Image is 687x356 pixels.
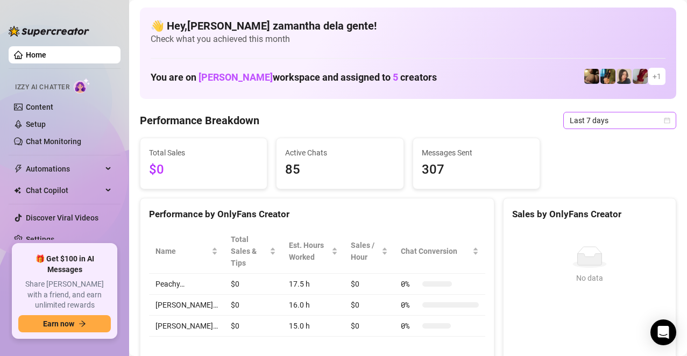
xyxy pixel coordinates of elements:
h4: 👋 Hey, [PERSON_NAME] zamantha dela gente ! [151,18,665,33]
img: logo-BBDzfeDw.svg [9,26,89,37]
td: $0 [344,316,394,337]
h1: You are on workspace and assigned to creators [151,72,437,83]
span: + 1 [653,70,661,82]
img: Chat Copilot [14,187,21,194]
span: 🎁 Get $100 in AI Messages [18,254,111,275]
span: 307 [422,160,531,180]
span: Name [155,245,209,257]
a: Setup [26,120,46,129]
td: 15.0 h [282,316,344,337]
th: Sales / Hour [344,229,394,274]
td: Peachy… [149,274,224,295]
span: calendar [664,117,670,124]
h4: Performance Breakdown [140,113,259,128]
a: Discover Viral Videos [26,213,98,222]
span: 0 % [401,299,418,311]
span: 5 [393,72,398,83]
span: Chat Conversion [401,245,470,257]
td: $0 [344,274,394,295]
span: Active Chats [285,147,394,159]
td: [PERSON_NAME]… [149,316,224,337]
div: No data [516,272,663,284]
span: $0 [149,160,258,180]
span: Chat Copilot [26,182,102,199]
img: Nina [617,69,632,84]
span: thunderbolt [14,165,23,173]
span: 0 % [401,278,418,290]
th: Name [149,229,224,274]
td: [PERSON_NAME]… [149,295,224,316]
td: $0 [224,316,282,337]
span: Last 7 days [570,112,670,129]
span: Check what you achieved this month [151,33,665,45]
img: Peachy [584,69,599,84]
span: 0 % [401,320,418,332]
img: Milly [600,69,615,84]
th: Chat Conversion [394,229,485,274]
button: Earn nowarrow-right [18,315,111,332]
span: Sales / Hour [351,239,379,263]
td: $0 [344,295,394,316]
div: Open Intercom Messenger [650,319,676,345]
span: Share [PERSON_NAME] with a friend, and earn unlimited rewards [18,279,111,311]
a: Settings [26,235,54,244]
div: Sales by OnlyFans Creator [512,207,667,222]
a: Home [26,51,46,59]
img: Esme [633,69,648,84]
span: 85 [285,160,394,180]
td: 17.5 h [282,274,344,295]
div: Est. Hours Worked [289,239,329,263]
span: [PERSON_NAME] [199,72,273,83]
a: Chat Monitoring [26,137,81,146]
img: AI Chatter [74,78,90,94]
td: $0 [224,295,282,316]
div: Performance by OnlyFans Creator [149,207,485,222]
span: Earn now [43,319,74,328]
td: $0 [224,274,282,295]
a: Content [26,103,53,111]
span: Total Sales & Tips [231,233,267,269]
th: Total Sales & Tips [224,229,282,274]
span: Messages Sent [422,147,531,159]
span: Izzy AI Chatter [15,82,69,92]
span: arrow-right [79,320,86,327]
span: Automations [26,160,102,177]
td: 16.0 h [282,295,344,316]
span: Total Sales [149,147,258,159]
